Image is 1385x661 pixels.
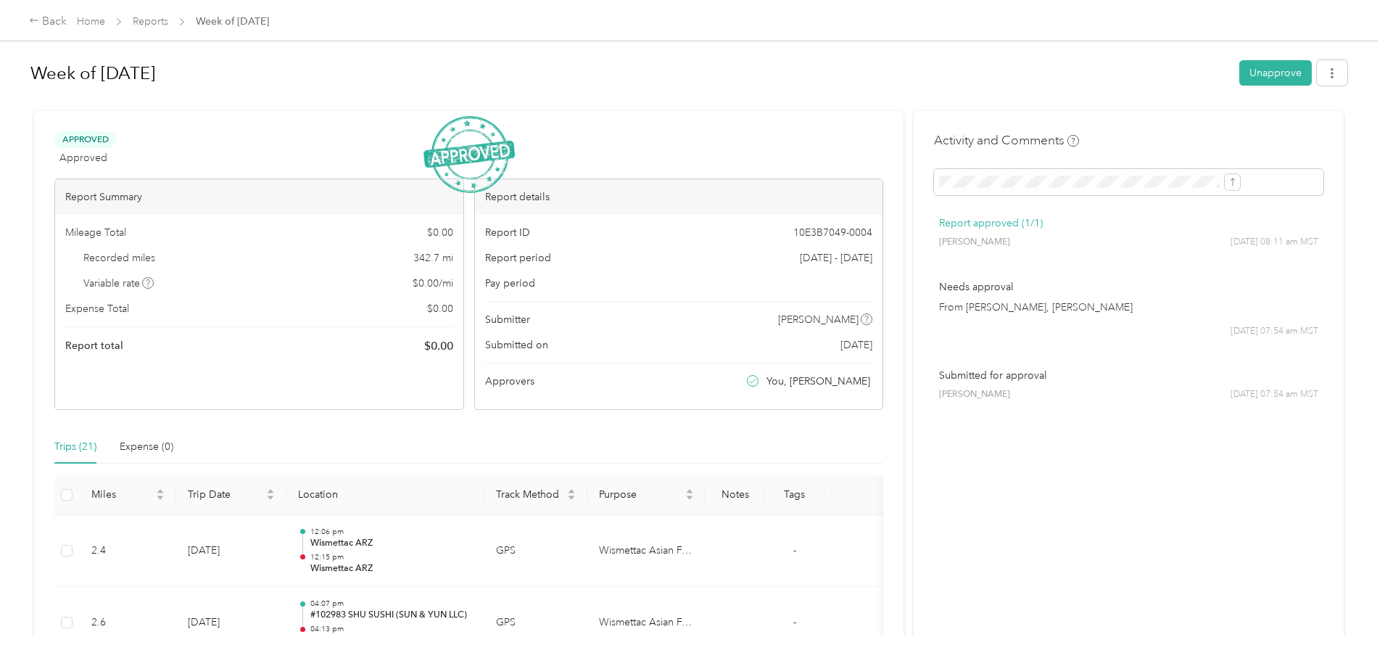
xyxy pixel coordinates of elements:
[65,225,126,240] span: Mileage Total
[567,493,576,502] span: caret-down
[286,475,484,515] th: Location
[485,225,530,240] span: Report ID
[427,301,453,316] span: $ 0.00
[65,338,123,353] span: Report total
[793,616,796,628] span: -
[156,487,165,496] span: caret-up
[188,488,264,501] span: Trip Date
[1231,388,1318,401] span: [DATE] 07:54 am MST
[793,225,872,240] span: 10E3B7049-0004
[599,488,682,501] span: Purpose
[587,587,706,660] td: Wismettac Asian Foods
[310,634,473,647] p: [STREET_ADDRESS]
[80,475,176,515] th: Miles
[29,13,67,30] div: Back
[59,150,107,165] span: Approved
[176,587,287,660] td: [DATE]
[310,624,473,634] p: 04:13 pm
[587,515,706,588] td: Wismettac Asian Foods
[685,493,694,502] span: caret-down
[485,276,535,291] span: Pay period
[91,488,153,501] span: Miles
[800,250,872,266] span: [DATE] - [DATE]
[133,15,168,28] a: Reports
[310,609,473,622] p: #102983 SHU SUSHI (SUN & YUN LLC)
[120,439,173,455] div: Expense (0)
[196,14,269,29] span: Week of [DATE]
[54,131,116,148] span: Approved
[310,562,473,575] p: Wismettac ARZ
[485,250,551,266] span: Report period
[413,276,453,291] span: $ 0.00 / mi
[840,337,872,353] span: [DATE]
[939,300,1318,315] p: From [PERSON_NAME], [PERSON_NAME]
[1231,325,1318,338] span: [DATE] 07:54 am MST
[484,475,587,515] th: Track Method
[939,368,1318,383] p: Submitted for approval
[424,337,453,355] span: $ 0.00
[766,374,870,389] span: You, [PERSON_NAME]
[1239,60,1312,86] button: Unapprove
[266,487,275,496] span: caret-up
[30,56,1229,91] h1: Week of September 22 2025
[587,475,706,515] th: Purpose
[65,301,129,316] span: Expense Total
[1304,580,1385,661] iframe: Everlance-gr Chat Button Frame
[266,493,275,502] span: caret-down
[765,475,824,515] th: Tags
[939,279,1318,295] p: Needs approval
[310,552,473,562] p: 12:15 pm
[83,276,154,291] span: Variable rate
[496,488,564,501] span: Track Method
[80,515,176,588] td: 2.4
[55,179,463,215] div: Report Summary
[310,537,473,550] p: Wismettac ARZ
[567,487,576,496] span: caret-up
[939,236,1010,249] span: [PERSON_NAME]
[83,250,155,266] span: Recorded miles
[475,179,883,215] div: Report details
[485,374,534,389] span: Approvers
[484,587,587,660] td: GPS
[485,312,530,327] span: Submitter
[1231,236,1318,249] span: [DATE] 08:11 am MST
[176,515,287,588] td: [DATE]
[310,527,473,537] p: 12:06 pm
[778,312,859,327] span: [PERSON_NAME]
[54,439,96,455] div: Trips (21)
[706,475,765,515] th: Notes
[485,337,548,353] span: Submitted on
[685,487,694,496] span: caret-up
[156,493,165,502] span: caret-down
[310,599,473,609] p: 04:07 pm
[80,587,176,660] td: 2.6
[793,544,796,557] span: -
[423,116,515,194] img: ApprovedStamp
[484,515,587,588] td: GPS
[176,475,287,515] th: Trip Date
[77,15,105,28] a: Home
[427,225,453,240] span: $ 0.00
[413,250,453,266] span: 342.7 mi
[939,215,1318,231] p: Report approved (1/1)
[934,131,1079,149] h4: Activity and Comments
[939,388,1010,401] span: [PERSON_NAME]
